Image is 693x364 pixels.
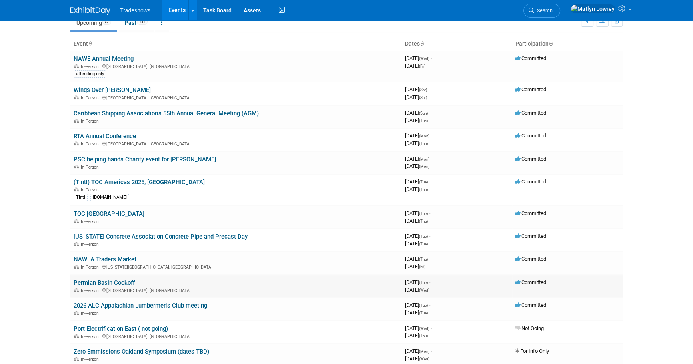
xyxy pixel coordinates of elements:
span: Committed [515,302,546,308]
a: Upcoming37 [70,15,117,30]
span: In-Person [81,119,101,124]
span: - [429,210,430,216]
span: [DATE] [405,117,428,123]
a: Past131 [119,15,154,30]
div: [GEOGRAPHIC_DATA], [GEOGRAPHIC_DATA] [74,94,399,101]
th: Event [70,37,402,51]
span: 131 [137,19,148,25]
span: (Tue) [419,242,428,246]
span: [DATE] [405,287,429,293]
span: [DATE] [405,210,430,216]
span: (Tue) [419,234,428,239]
span: [DATE] [405,110,430,116]
span: [DATE] [405,179,430,185]
span: [DATE] [405,140,428,146]
span: - [431,156,432,162]
span: (Tue) [419,280,428,285]
span: Committed [515,233,546,239]
span: - [429,233,430,239]
span: [DATE] [405,241,428,247]
span: (Thu) [419,334,428,338]
a: Port Electrification East ( not going) [74,325,168,332]
span: - [431,325,432,331]
span: Committed [515,279,546,285]
a: NAWE Annual Meeting [74,55,134,62]
span: 37 [102,19,111,25]
a: RTA Annual Conference [74,133,136,140]
img: In-Person Event [74,119,79,123]
span: [DATE] [405,55,432,61]
span: [DATE] [405,348,432,354]
span: [DATE] [405,325,432,331]
span: (Mon) [419,164,429,169]
span: (Sun) [419,111,428,115]
span: [DATE] [405,94,427,100]
span: Committed [515,210,546,216]
span: (Mon) [419,349,429,354]
div: [GEOGRAPHIC_DATA], [GEOGRAPHIC_DATA] [74,287,399,293]
span: (Mon) [419,157,429,161]
span: [DATE] [405,133,432,139]
div: TIntl [74,194,88,201]
span: [DATE] [405,163,429,169]
span: [DATE] [405,186,428,192]
span: - [429,302,430,308]
span: (Thu) [419,187,428,192]
img: In-Person Event [74,357,79,361]
span: (Wed) [419,326,429,331]
span: Committed [515,133,546,139]
span: Committed [515,55,546,61]
span: (Tue) [419,180,428,184]
a: Permian Basin Cookoff [74,279,135,286]
span: (Mon) [419,134,429,138]
img: In-Person Event [74,242,79,246]
a: Caribbean Shipping Association's 55th Annual General Meeting (AGM) [74,110,259,117]
span: - [429,179,430,185]
span: (Thu) [419,219,428,223]
span: In-Person [81,187,101,193]
span: [DATE] [405,256,430,262]
span: - [429,279,430,285]
span: (Thu) [419,257,428,261]
span: Committed [515,179,546,185]
a: Sort by Start Date [420,40,424,47]
span: [DATE] [405,332,428,338]
span: In-Person [81,64,101,69]
span: - [429,110,430,116]
a: (TIntl) TOC Americas 2025, [GEOGRAPHIC_DATA] [74,179,205,186]
span: - [431,133,432,139]
img: ExhibitDay [70,7,110,15]
span: (Thu) [419,141,428,146]
span: [DATE] [405,279,430,285]
img: In-Person Event [74,311,79,315]
span: (Wed) [419,357,429,361]
span: [DATE] [405,63,425,69]
span: Committed [515,86,546,93]
span: In-Person [81,219,101,224]
span: Committed [515,156,546,162]
th: Dates [402,37,512,51]
span: - [429,256,430,262]
span: [DATE] [405,156,432,162]
a: Zero Emmissions Oakland Symposium (dates TBD) [74,348,209,355]
div: [GEOGRAPHIC_DATA], [GEOGRAPHIC_DATA] [74,63,399,69]
span: In-Person [81,334,101,339]
span: Committed [515,110,546,116]
span: (Sat) [419,88,427,92]
th: Participation [512,37,623,51]
span: [DATE] [405,218,428,224]
a: Sort by Participation Type [549,40,553,47]
span: [DATE] [405,263,425,269]
span: - [428,86,429,93]
a: Wings Over [PERSON_NAME] [74,86,151,94]
span: [DATE] [405,302,430,308]
span: (Fri) [419,265,425,269]
span: In-Person [81,95,101,101]
div: attending only [74,70,106,78]
span: - [431,348,432,354]
span: In-Person [81,357,101,362]
span: Committed [515,256,546,262]
span: In-Person [81,242,101,247]
img: In-Person Event [74,187,79,191]
span: (Tue) [419,311,428,315]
